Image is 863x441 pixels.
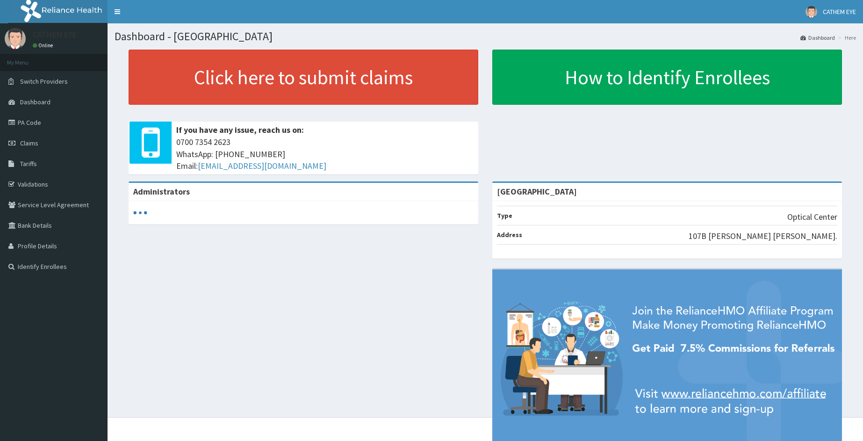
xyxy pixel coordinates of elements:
[5,28,26,49] img: User Image
[805,6,817,18] img: User Image
[836,34,856,42] li: Here
[492,50,842,105] a: How to Identify Enrollees
[20,139,38,147] span: Claims
[176,124,304,135] b: If you have any issue, reach us on:
[800,34,835,42] a: Dashboard
[689,230,837,242] p: 107B [PERSON_NAME] [PERSON_NAME].
[20,159,37,168] span: Tariffs
[133,206,147,220] svg: audio-loading
[497,231,522,239] b: Address
[176,136,474,172] span: 0700 7354 2623 WhatsApp: [PHONE_NUMBER] Email:
[129,50,478,105] a: Click here to submit claims
[133,186,190,197] b: Administrators
[823,7,856,16] span: CATHEM EYE
[497,186,577,197] strong: [GEOGRAPHIC_DATA]
[33,42,55,49] a: Online
[33,30,77,39] p: CATHEM EYE
[20,98,50,106] span: Dashboard
[115,30,856,43] h1: Dashboard - [GEOGRAPHIC_DATA]
[497,211,512,220] b: Type
[198,160,326,171] a: [EMAIL_ADDRESS][DOMAIN_NAME]
[787,211,837,223] p: Optical Center
[20,77,68,86] span: Switch Providers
